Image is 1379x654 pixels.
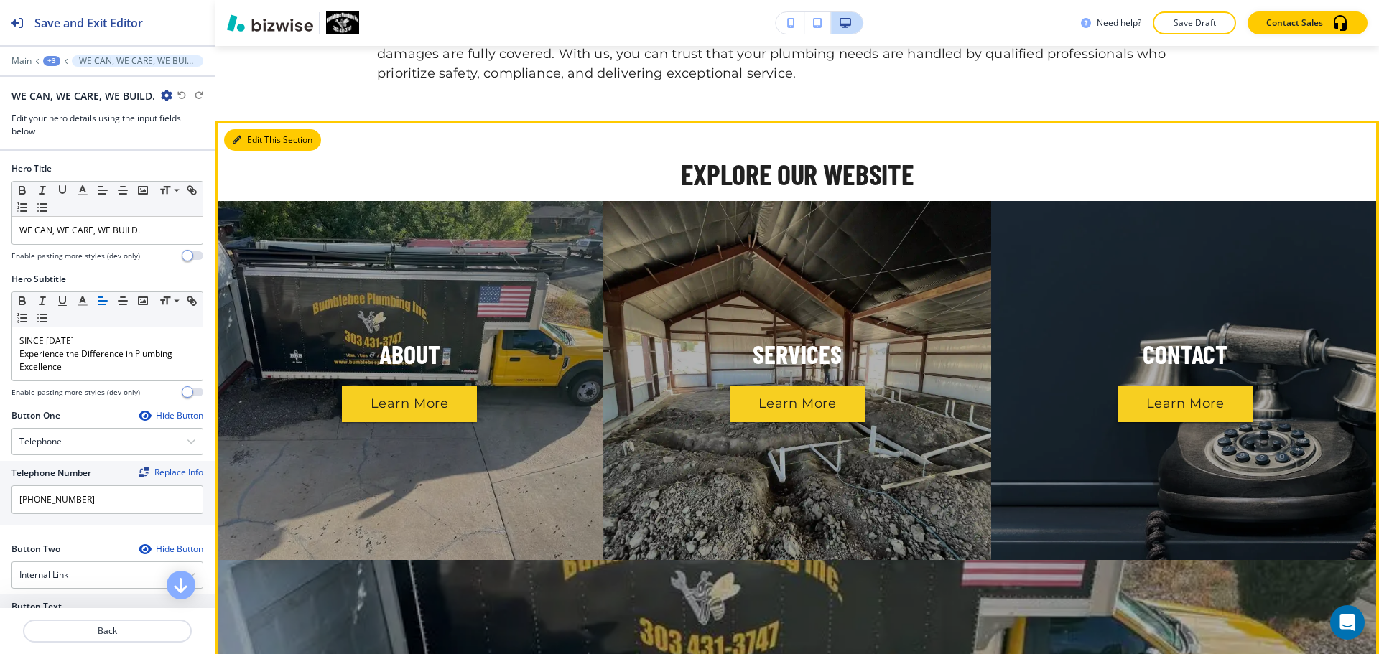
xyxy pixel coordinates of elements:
[11,543,60,556] h2: Button Two
[139,467,149,477] img: Replace
[34,14,143,32] h2: Save and Exit Editor
[19,224,195,237] p: WE CAN, WE CARE, WE BUILD.
[11,600,62,613] h2: Button Text
[11,467,91,480] h2: Telephone Number
[11,56,32,66] button: Main
[11,273,66,286] h2: Hero Subtitle
[342,386,477,423] button: Learn More
[43,56,60,66] button: +3
[72,55,203,67] button: WE CAN, WE CARE, WE BUILD.
[326,11,359,34] img: Your Logo
[1330,605,1365,640] div: Open Intercom Messenger
[19,435,62,448] h4: Telephone
[11,409,60,422] h2: Button One
[11,251,140,261] h4: Enable pasting more styles (dev only)
[11,485,203,514] input: Ex. 561-222-1111
[730,386,865,423] button: Learn More
[139,467,203,477] div: Replace Info
[1118,386,1253,423] button: Learn More
[139,467,203,479] span: Find and replace this information across Bizwise
[227,14,313,32] img: Bizwise Logo
[753,340,842,368] p: SERVICES
[139,410,203,421] button: Hide Button
[139,543,203,555] button: Hide Button
[19,347,195,373] p: Experience the Difference in Plumbing Excellence
[24,625,190,637] p: Back
[1248,11,1368,34] button: Contact Sales
[19,335,195,347] p: SINCE [DATE]
[224,129,321,151] button: Edit This Section
[11,387,140,398] h4: Enable pasting more styles (dev only)
[19,569,68,581] h4: Internal Link
[1097,17,1141,29] h3: Need help?
[11,112,203,138] h3: Edit your hero details using the input fields below
[139,467,203,477] button: ReplaceReplace Info
[11,162,52,175] h2: Hero Title
[23,620,192,643] button: Back
[379,340,440,368] p: ABOUT
[377,158,1217,190] p: EXPLORE OUR WEBSITE
[1153,11,1236,34] button: Save Draft
[1266,17,1323,29] p: Contact Sales
[1143,340,1227,368] p: CONTACT
[11,88,155,103] h2: WE CAN, WE CARE, WE BUILD.
[1171,17,1217,29] p: Save Draft
[79,56,196,66] p: WE CAN, WE CARE, WE BUILD.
